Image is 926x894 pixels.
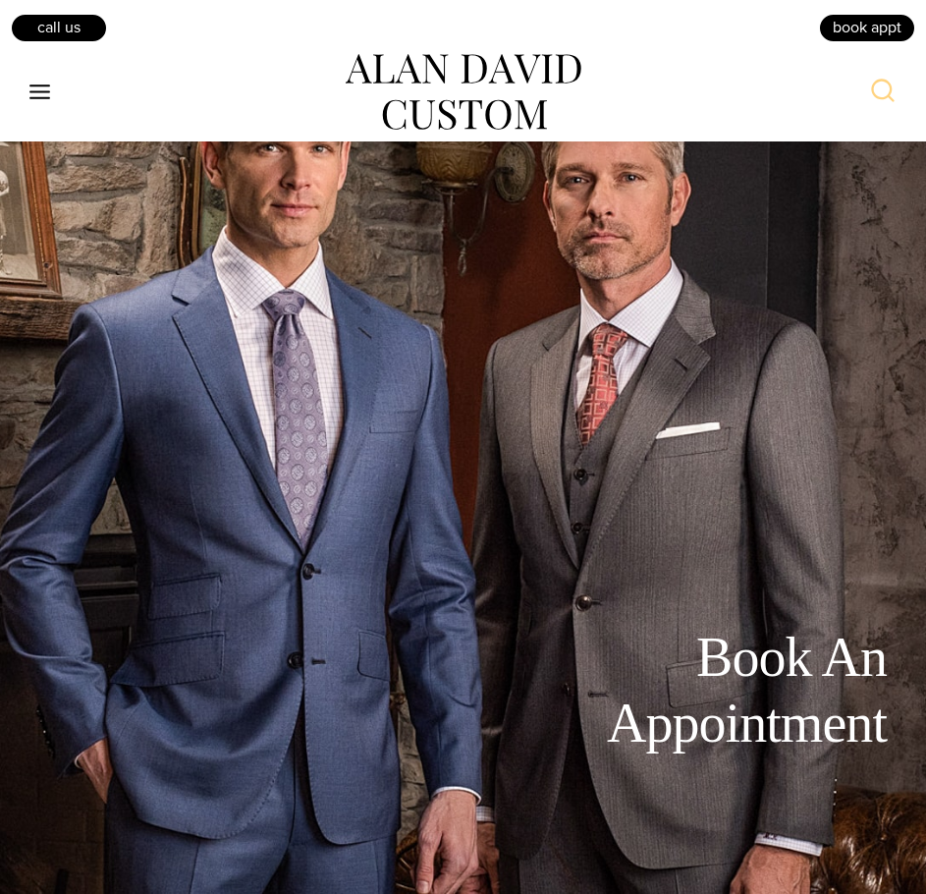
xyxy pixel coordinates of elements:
[818,13,916,42] a: book appt
[20,75,61,110] button: Open menu
[445,625,887,756] h1: Book An Appointment
[859,69,906,116] button: View Search Form
[10,13,108,42] a: Call Us
[346,54,581,131] img: alan david custom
